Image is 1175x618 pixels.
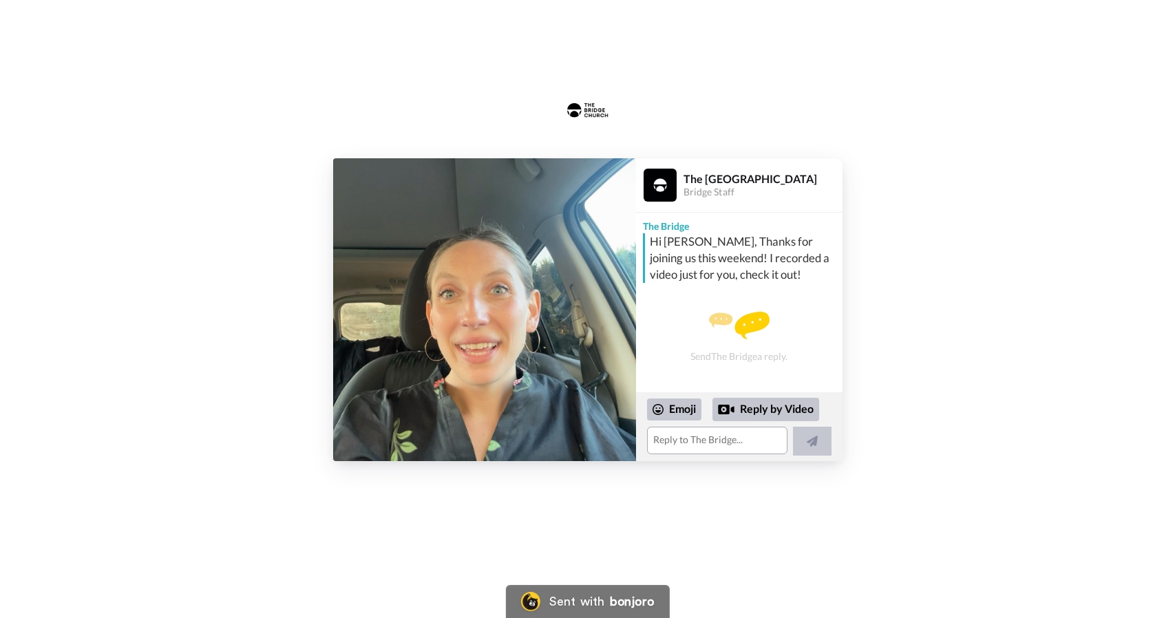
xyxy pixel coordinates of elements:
img: The Bridge Church logo [552,83,623,138]
img: ef3fcaa2-a8a6-4a0a-ab38-3b0fa3e09baa-thumb.jpg [333,158,636,461]
div: The Bridge [636,213,843,233]
div: The [GEOGRAPHIC_DATA] [684,172,842,185]
div: Reply by Video [712,398,819,421]
div: Hi [PERSON_NAME], Thanks for joining us this weekend! I recorded a video just for you, check it out! [650,233,839,283]
div: Emoji [647,398,701,420]
img: message.svg [709,312,770,339]
div: Reply by Video [718,401,734,418]
img: Profile Image [644,169,677,202]
div: Bridge Staff [684,187,842,198]
div: Send The Bridge a reply. [636,288,843,385]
